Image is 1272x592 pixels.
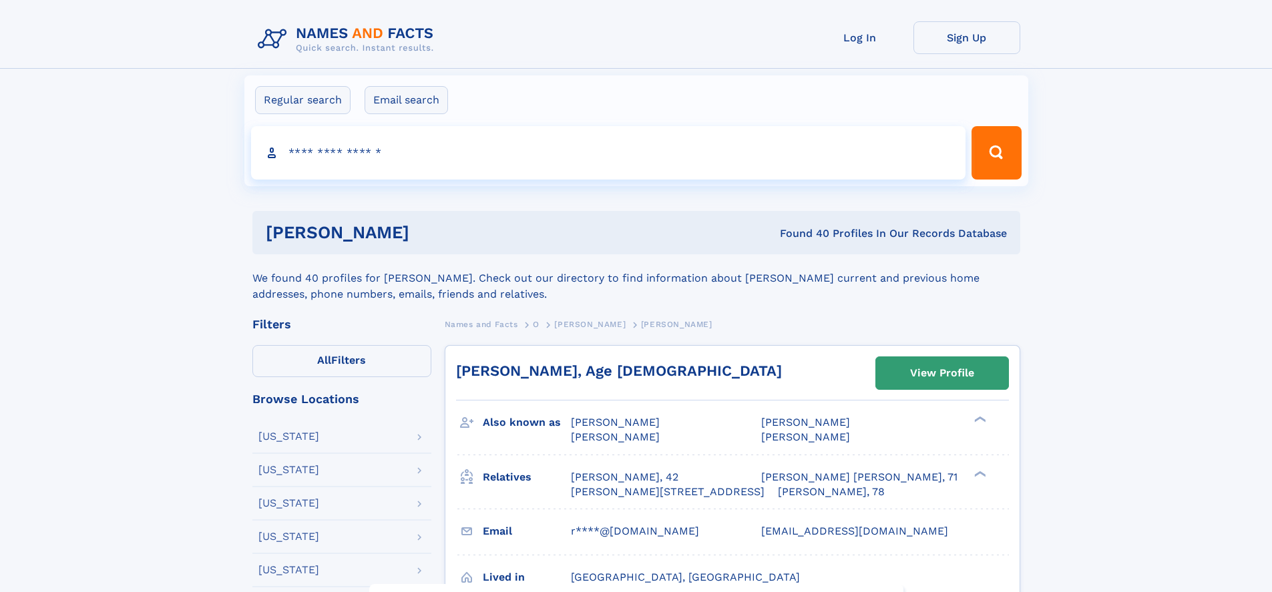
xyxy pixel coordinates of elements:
h1: [PERSON_NAME] [266,224,595,241]
div: Found 40 Profiles In Our Records Database [594,226,1007,241]
div: [US_STATE] [258,431,319,442]
a: O [533,316,540,332]
a: Sign Up [913,21,1020,54]
span: [PERSON_NAME] [761,416,850,428]
div: [US_STATE] [258,498,319,509]
a: [PERSON_NAME][STREET_ADDRESS] [571,485,765,499]
div: Filters [252,318,431,330]
span: [PERSON_NAME] [761,430,850,443]
h3: Email [483,520,571,543]
a: Names and Facts [445,316,518,332]
a: Log In [807,21,913,54]
label: Regular search [255,86,351,114]
a: [PERSON_NAME], Age [DEMOGRAPHIC_DATA] [456,362,782,379]
h3: Lived in [483,566,571,589]
a: [PERSON_NAME] [554,316,626,332]
div: [US_STATE] [258,465,319,475]
label: Email search [365,86,448,114]
span: [PERSON_NAME] [571,416,660,428]
img: Logo Names and Facts [252,21,445,57]
a: [PERSON_NAME], 42 [571,470,678,485]
a: View Profile [876,357,1008,389]
span: [EMAIL_ADDRESS][DOMAIN_NAME] [761,525,948,537]
a: [PERSON_NAME], 78 [778,485,885,499]
div: ❯ [971,469,987,478]
label: Filters [252,345,431,377]
div: [US_STATE] [258,565,319,575]
span: [PERSON_NAME] [571,430,660,443]
a: [PERSON_NAME] [PERSON_NAME], 71 [761,470,958,485]
div: We found 40 profiles for [PERSON_NAME]. Check out our directory to find information about [PERSON... [252,254,1020,302]
span: [GEOGRAPHIC_DATA], [GEOGRAPHIC_DATA] [571,571,800,583]
div: Browse Locations [252,393,431,405]
span: [PERSON_NAME] [641,320,712,329]
div: [US_STATE] [258,531,319,542]
span: [PERSON_NAME] [554,320,626,329]
button: Search Button [972,126,1021,180]
div: ❯ [971,415,987,424]
input: search input [251,126,966,180]
h3: Also known as [483,411,571,434]
span: O [533,320,540,329]
span: All [317,354,331,366]
h3: Relatives [483,466,571,489]
div: View Profile [910,358,974,388]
